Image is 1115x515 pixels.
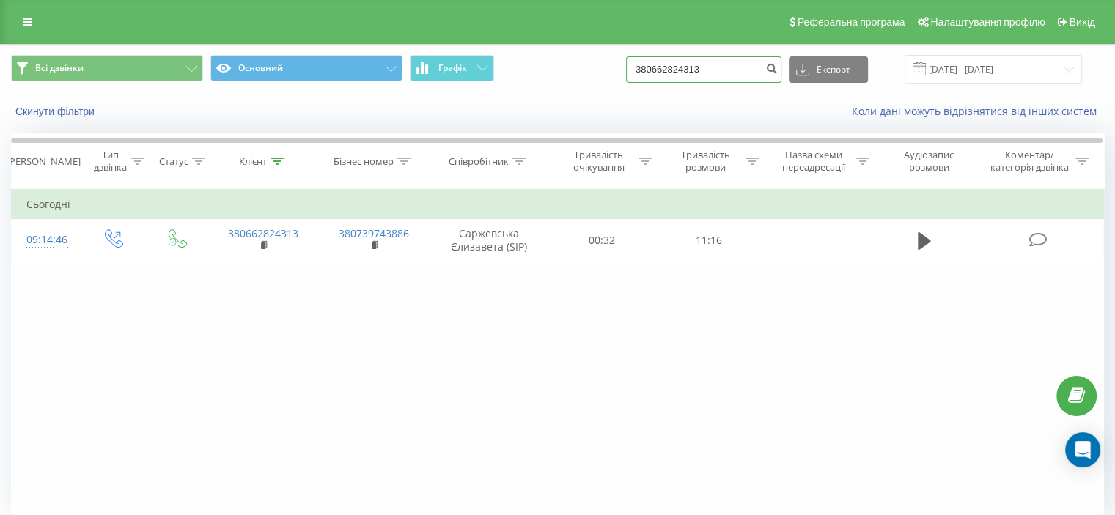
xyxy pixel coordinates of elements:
span: Графік [438,63,467,73]
div: Аудіозапис розмови [886,149,972,174]
button: Графік [410,55,494,81]
td: 11:16 [655,219,762,262]
td: 00:32 [549,219,655,262]
td: Сьогодні [12,190,1104,219]
div: Тип дзвінка [92,149,127,174]
span: Всі дзвінки [35,62,84,74]
div: [PERSON_NAME] [7,155,81,168]
td: Саржевська Єлизавета (SIP) [430,219,549,262]
button: Основний [210,55,402,81]
input: Пошук за номером [626,56,781,83]
div: Бізнес номер [334,155,394,168]
div: Коментар/категорія дзвінка [986,149,1072,174]
button: Експорт [789,56,868,83]
span: Налаштування профілю [930,16,1045,28]
div: Тривалість очікування [562,149,636,174]
div: 09:14:46 [26,226,65,254]
div: Статус [159,155,188,168]
button: Скинути фільтри [11,105,102,118]
div: Open Intercom Messenger [1065,432,1100,467]
a: 380662824313 [228,226,298,240]
div: Назва схеми переадресації [776,149,853,174]
a: Коли дані можуть відрізнятися вiд інших систем [852,104,1104,118]
span: Реферальна програма [798,16,905,28]
a: 380739743886 [339,226,409,240]
span: Вихід [1070,16,1095,28]
button: Всі дзвінки [11,55,203,81]
div: Тривалість розмови [669,149,742,174]
div: Клієнт [239,155,267,168]
div: Співробітник [449,155,509,168]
